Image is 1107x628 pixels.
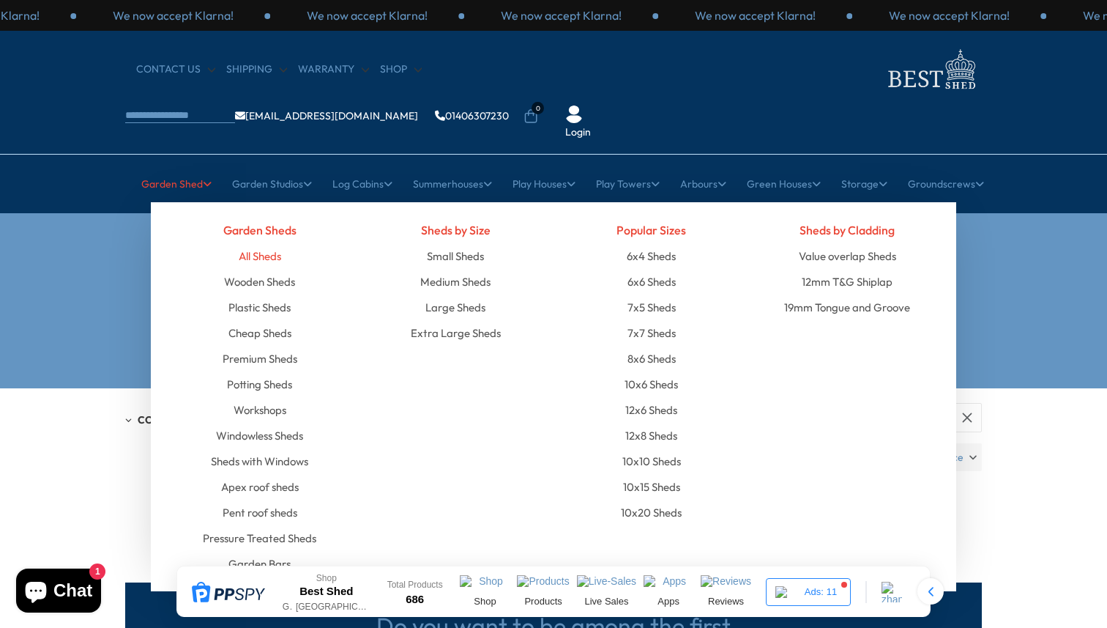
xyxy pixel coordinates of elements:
a: Log Cabins [332,166,392,202]
p: We now accept Klarna! [307,7,428,23]
img: User Icon [565,106,583,123]
a: Workshops [234,397,286,423]
a: Storage [841,166,887,202]
a: 10x6 Sheds [625,372,678,397]
a: 8x6 Sheds [627,346,676,372]
div: 1 / 3 [76,7,270,23]
span: Collection [138,413,204,426]
a: Summerhouses [413,166,492,202]
a: 12x6 Sheds [625,397,677,423]
a: 12x8 Sheds [625,423,677,448]
h4: Sheds by Cladding [761,217,935,243]
a: Play Houses [512,166,575,202]
a: 12mm T&G Shiplap [802,269,892,295]
a: Garden Bars [228,551,291,577]
a: Medium Sheds [420,269,491,295]
div: 2 / 3 [852,7,1046,23]
a: 19mm Tongue and Groove [784,295,910,320]
a: Wooden Sheds [224,269,295,295]
a: 01406307230 [435,111,509,121]
a: Arbours [680,166,726,202]
p: We now accept Klarna! [695,7,816,23]
a: Pressure Treated Sheds [203,525,316,551]
img: logo [879,45,982,93]
a: Play Towers [596,166,660,202]
p: We now accept Klarna! [501,7,622,23]
a: 7x7 Sheds [627,320,676,346]
span: 0 [532,102,544,114]
p: We now accept Klarna! [889,7,1010,23]
a: 10x10 Sheds [622,448,681,474]
a: 0 [523,109,538,124]
a: Value overlap Sheds [799,243,896,269]
a: Cheap Sheds [228,320,291,346]
a: Shop [380,62,422,77]
div: 1 / 3 [658,7,852,23]
h4: Popular Sizes [564,217,739,243]
inbox-online-store-chat: Shopify online store chat [12,569,105,616]
a: Apex roof sheds [221,474,299,500]
a: Login [565,125,591,140]
div: 2 / 3 [270,7,464,23]
a: Warranty [298,62,369,77]
a: Green Houses [747,166,821,202]
a: Groundscrews [908,166,984,202]
a: Premium Sheds [223,346,297,372]
a: 6x4 Sheds [627,243,676,269]
p: We now accept Klarna! [113,7,234,23]
a: Potting Sheds [227,372,292,397]
a: Windowless Sheds [216,423,303,448]
a: Extra Large Sheds [411,320,501,346]
a: 6x6 Sheds [627,269,676,295]
a: Sheds with Windows [211,448,308,474]
a: 7x5 Sheds [627,295,676,320]
a: Garden Shed [141,166,212,202]
h4: Sheds by Size [369,217,543,243]
a: [EMAIL_ADDRESS][DOMAIN_NAME] [235,111,418,121]
a: CONTACT US [136,62,215,77]
a: Garden Studios [232,166,312,202]
a: All Sheds [239,243,281,269]
a: Small Sheds [427,243,484,269]
a: Pent roof sheds [223,500,297,525]
a: Large Sheds [425,295,485,320]
a: Plastic Sheds [228,295,291,320]
div: 3 / 3 [464,7,658,23]
a: 10x20 Sheds [621,500,682,525]
h4: Garden Sheds [173,217,347,243]
a: Shipping [226,62,287,77]
a: 10x15 Sheds [623,474,680,500]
